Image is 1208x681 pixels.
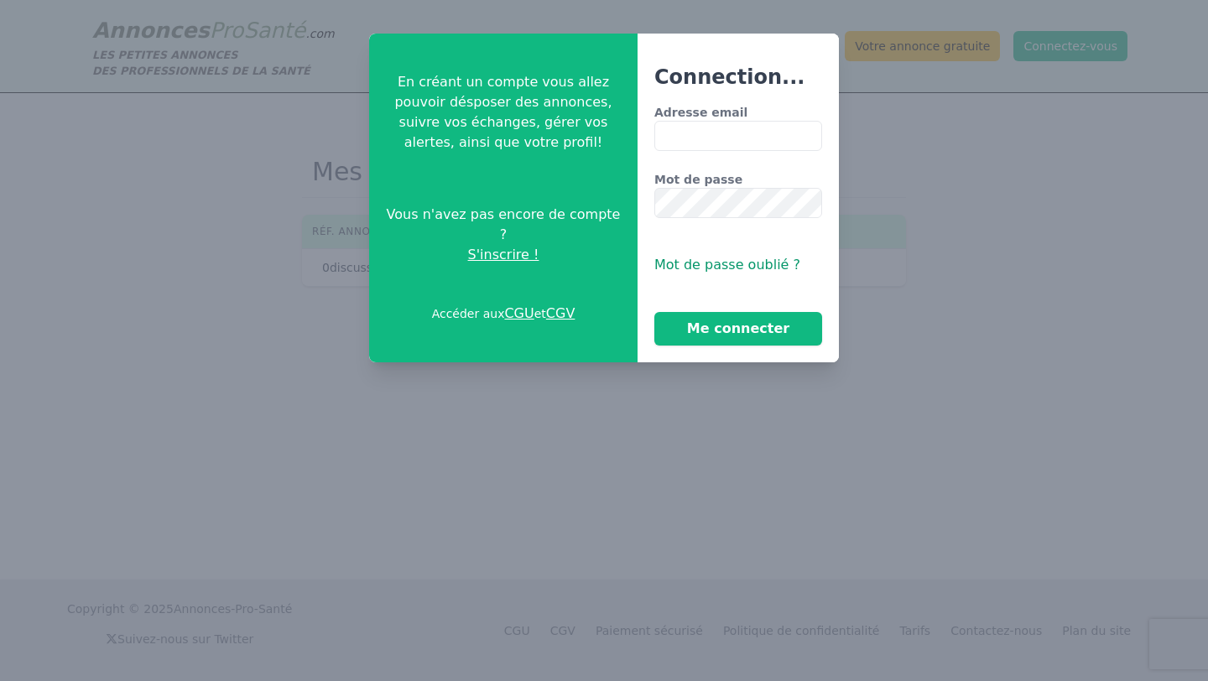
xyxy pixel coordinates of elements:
a: CGV [546,305,575,321]
span: Mot de passe oublié ? [654,257,800,273]
a: CGU [504,305,534,321]
button: Me connecter [654,312,822,346]
span: S'inscrire ! [468,245,539,265]
p: En créant un compte vous allez pouvoir désposer des annonces, suivre vos échanges, gérer vos aler... [383,72,624,153]
label: Adresse email [654,104,822,121]
h3: Connection... [654,64,822,91]
label: Mot de passe [654,171,822,188]
span: Vous n'avez pas encore de compte ? [383,205,624,245]
p: Accéder aux et [432,304,575,324]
